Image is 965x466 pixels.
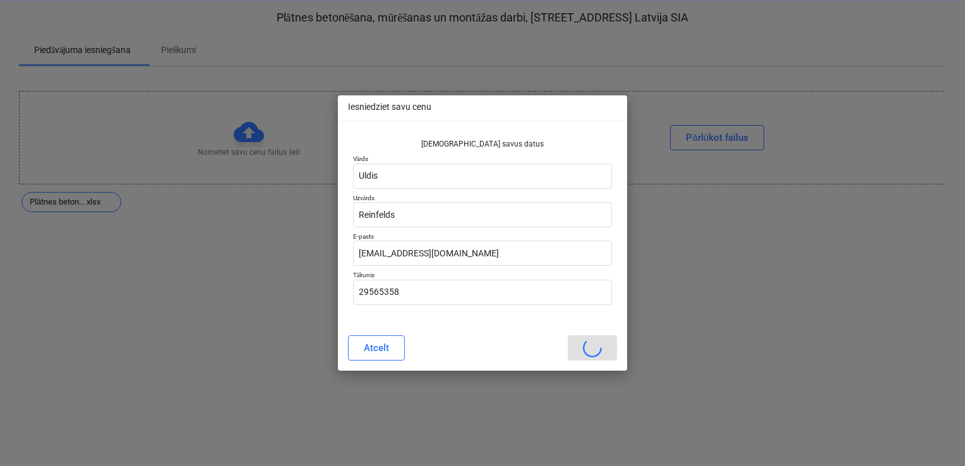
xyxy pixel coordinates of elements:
button: Atcelt [348,335,405,361]
p: [DEMOGRAPHIC_DATA] savus datus [353,139,612,150]
p: Uzvārds [353,194,612,202]
div: Atcelt [364,340,389,356]
span: aizvērt [607,100,622,116]
p: Iesniedziet savu cenu [348,100,431,114]
p: E-pasts [353,232,612,241]
p: Tālrunis [353,271,612,279]
p: Vārds [353,155,612,163]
